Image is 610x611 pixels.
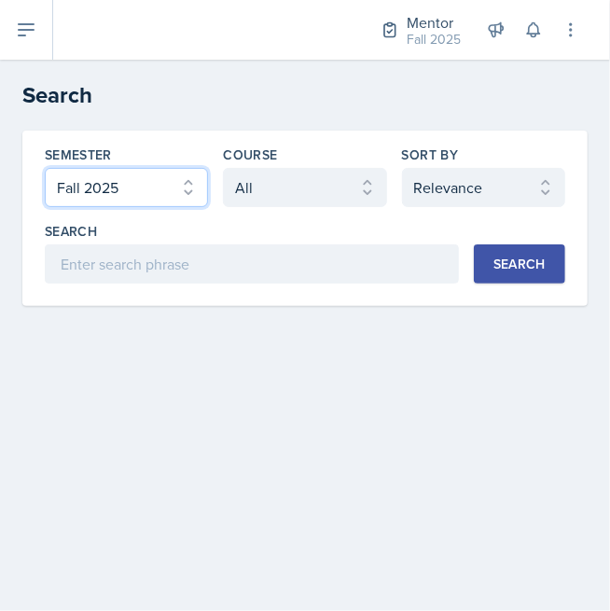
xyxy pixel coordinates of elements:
input: Enter search phrase [45,244,459,284]
div: Search [493,257,546,271]
label: Semester [45,146,112,164]
button: Search [474,244,565,284]
label: Course [223,146,277,164]
label: Sort By [402,146,458,164]
h2: Search [22,78,588,112]
div: Fall 2025 [407,30,461,49]
div: Mentor [407,11,461,34]
label: Search [45,222,97,241]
